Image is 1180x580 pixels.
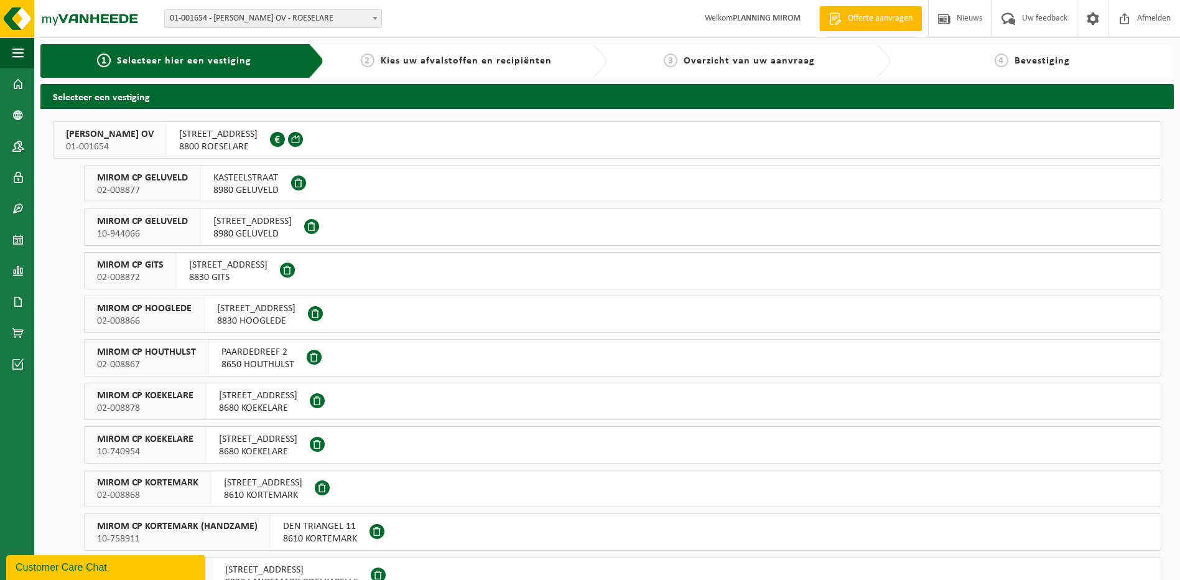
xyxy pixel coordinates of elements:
span: 02-008866 [97,315,192,327]
span: KASTEELSTRAAT [213,172,279,184]
span: [STREET_ADDRESS] [219,390,297,402]
span: 02-008868 [97,489,198,502]
span: Selecteer hier een vestiging [117,56,251,66]
span: 4 [995,54,1008,67]
span: 8610 KORTEMARK [224,489,302,502]
span: MIROM CP GELUVELD [97,172,188,184]
h2: Selecteer een vestiging [40,84,1174,108]
span: MIROM CP KORTEMARK [97,477,198,489]
span: 10-740954 [97,446,193,458]
span: 8650 HOUTHULST [221,358,294,371]
span: 8680 KOEKELARE [219,402,297,414]
iframe: chat widget [6,553,208,580]
button: MIROM CP GELUVELD 02-008877 KASTEELSTRAAT8980 GELUVELD [84,165,1161,202]
span: 2 [361,54,374,67]
span: PAARDEDREEF 2 [221,346,294,358]
span: DEN TRIANGEL 11 [283,520,357,533]
strong: PLANNING MIROM [733,14,801,23]
span: 8680 KOEKELARE [219,446,297,458]
span: MIROM CP KORTEMARK (HANDZAME) [97,520,258,533]
span: 8800 ROESELARE [179,141,258,153]
span: 8980 GELUVELD [213,184,279,197]
button: MIROM CP KOEKELARE 02-008878 [STREET_ADDRESS]8680 KOEKELARE [84,383,1161,420]
span: [STREET_ADDRESS] [189,259,267,271]
span: MIROM CP GITS [97,259,164,271]
button: MIROM CP HOUTHULST 02-008867 PAARDEDREEF 28650 HOUTHULST [84,339,1161,377]
span: 01-001654 - MIROM ROESELARE OV - ROESELARE [165,10,381,27]
span: [STREET_ADDRESS] [225,564,358,576]
a: Offerte aanvragen [819,6,922,31]
button: MIROM CP HOOGLEDE 02-008866 [STREET_ADDRESS]8830 HOOGLEDE [84,296,1161,333]
button: MIROM CP KORTEMARK (HANDZAME) 10-758911 DEN TRIANGEL 118610 KORTEMARK [84,513,1161,551]
span: Kies uw afvalstoffen en recipiënten [381,56,552,66]
span: 1 [97,54,111,67]
span: 02-008877 [97,184,188,197]
button: MIROM CP KOEKELARE 10-740954 [STREET_ADDRESS]8680 KOEKELARE [84,426,1161,464]
button: [PERSON_NAME] OV 01-001654 [STREET_ADDRESS]8800 ROESELARE [53,121,1161,159]
span: MIROM CP KOEKELARE [97,390,193,402]
span: 8830 GITS [189,271,267,284]
span: 02-008872 [97,271,164,284]
span: 8830 HOOGLEDE [217,315,295,327]
span: 01-001654 [66,141,154,153]
span: 10-944066 [97,228,188,240]
button: MIROM CP GELUVELD 10-944066 [STREET_ADDRESS]8980 GELUVELD [84,208,1161,246]
span: [STREET_ADDRESS] [179,128,258,141]
span: MIROM CP GELUVELD [97,215,188,228]
span: [PERSON_NAME] OV [66,128,154,141]
span: 8610 KORTEMARK [283,533,357,545]
span: 02-008867 [97,358,196,371]
span: Bevestiging [1015,56,1070,66]
span: MIROM CP KOEKELARE [97,433,193,446]
span: Overzicht van uw aanvraag [684,56,815,66]
span: 10-758911 [97,533,258,545]
span: 3 [664,54,677,67]
button: MIROM CP KORTEMARK 02-008868 [STREET_ADDRESS]8610 KORTEMARK [84,470,1161,507]
span: Offerte aanvragen [845,12,916,25]
span: MIROM CP HOUTHULST [97,346,196,358]
span: MIROM CP HOOGLEDE [97,302,192,315]
span: 02-008878 [97,402,193,414]
span: [STREET_ADDRESS] [213,215,292,228]
span: 01-001654 - MIROM ROESELARE OV - ROESELARE [164,9,382,28]
span: [STREET_ADDRESS] [224,477,302,489]
span: [STREET_ADDRESS] [219,433,297,446]
span: [STREET_ADDRESS] [217,302,295,315]
button: MIROM CP GITS 02-008872 [STREET_ADDRESS]8830 GITS [84,252,1161,289]
span: 8980 GELUVELD [213,228,292,240]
